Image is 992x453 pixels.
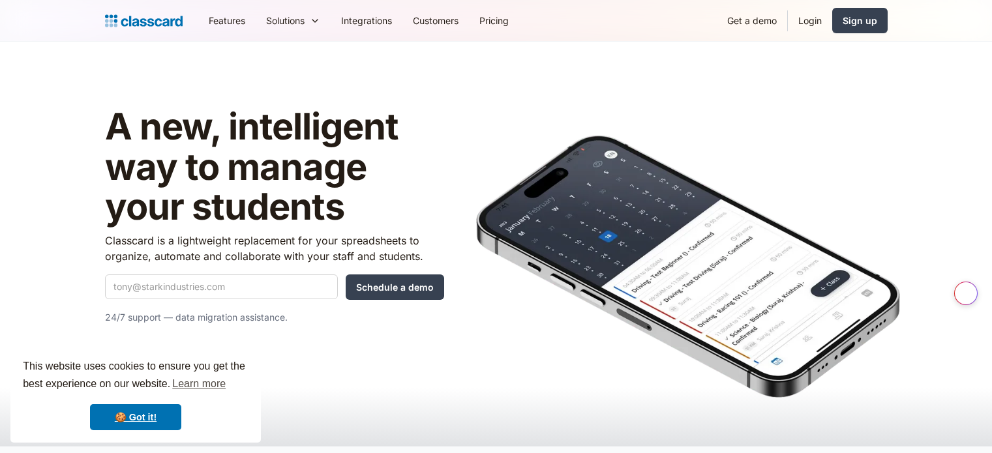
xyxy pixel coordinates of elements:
[402,6,469,35] a: Customers
[105,233,444,264] p: Classcard is a lightweight replacement for your spreadsheets to organize, automate and collaborat...
[256,6,331,35] div: Solutions
[90,404,181,430] a: dismiss cookie message
[469,6,519,35] a: Pricing
[266,14,305,27] div: Solutions
[843,14,877,27] div: Sign up
[346,274,444,300] input: Schedule a demo
[105,107,444,227] h1: A new, intelligent way to manage your students
[105,310,444,325] p: 24/7 support — data migration assistance.
[23,358,248,394] span: This website uses cookies to ensure you get the best experience on our website.
[832,8,888,33] a: Sign up
[331,6,402,35] a: Integrations
[105,274,444,300] form: Quick Demo Form
[10,346,261,443] div: cookieconsent
[105,12,183,30] a: Logo
[198,6,256,35] a: Features
[717,6,787,35] a: Get a demo
[788,6,832,35] a: Login
[105,274,338,299] input: tony@starkindustries.com
[170,374,228,394] a: learn more about cookies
